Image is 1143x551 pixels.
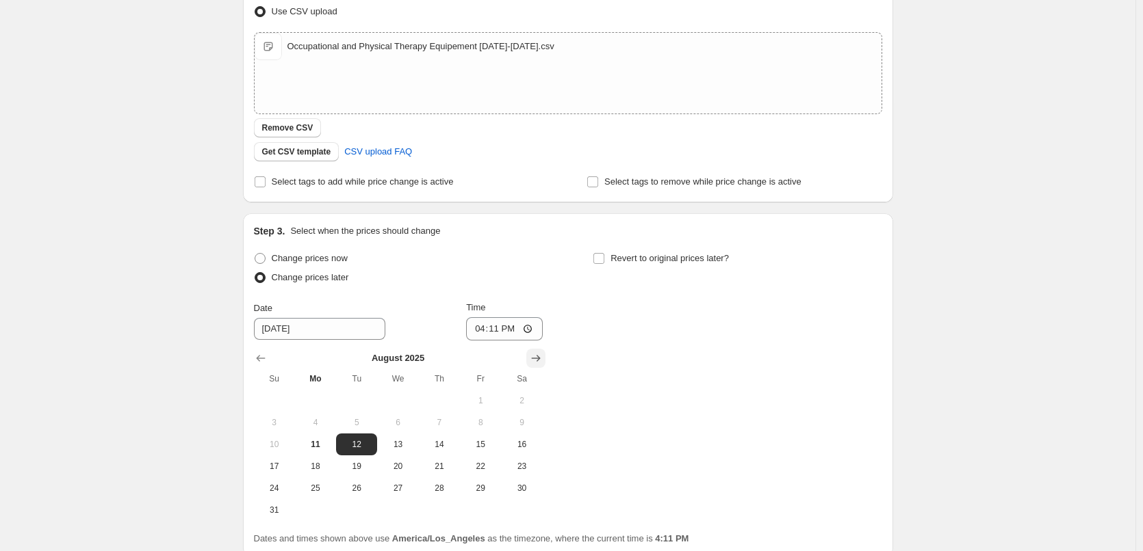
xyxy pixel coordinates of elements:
[295,433,336,455] button: Today Monday August 11 2025
[259,505,290,515] span: 31
[295,412,336,433] button: Monday August 4 2025
[501,412,542,433] button: Saturday August 9 2025
[460,368,501,390] th: Friday
[604,176,801,187] span: Select tags to remove while price change is active
[424,417,454,428] span: 7
[501,433,542,455] button: Saturday August 16 2025
[272,176,454,187] span: Select tags to add while price change is active
[254,368,295,390] th: Sunday
[419,433,460,455] button: Thursday August 14 2025
[465,417,496,428] span: 8
[300,417,331,428] span: 4
[460,390,501,412] button: Friday August 1 2025
[272,6,337,16] span: Use CSV upload
[377,477,418,499] button: Wednesday August 27 2025
[336,433,377,455] button: Tuesday August 12 2025
[501,390,542,412] button: Saturday August 2 2025
[465,461,496,472] span: 22
[501,477,542,499] button: Saturday August 30 2025
[424,483,454,494] span: 28
[383,373,413,384] span: We
[526,349,545,368] button: Show next month, September 2025
[290,224,440,238] p: Select when the prices should change
[501,455,542,477] button: Saturday August 23 2025
[424,439,454,450] span: 14
[254,303,272,313] span: Date
[254,533,689,543] span: Dates and times shown above use as the timezone, where the current time is
[465,439,496,450] span: 15
[251,349,270,368] button: Show previous month, July 2025
[466,317,543,340] input: 12:00
[465,395,496,406] span: 1
[466,302,485,312] span: Time
[460,477,501,499] button: Friday August 29 2025
[254,224,285,238] h2: Step 3.
[295,477,336,499] button: Monday August 25 2025
[300,461,331,472] span: 18
[501,368,542,390] th: Saturday
[262,122,313,133] span: Remove CSV
[336,141,420,163] a: CSV upload FAQ
[424,461,454,472] span: 21
[300,483,331,494] span: 25
[392,533,485,543] b: America/Los_Angeles
[300,373,331,384] span: Mo
[254,412,295,433] button: Sunday August 3 2025
[460,433,501,455] button: Friday August 15 2025
[336,368,377,390] th: Tuesday
[287,40,554,53] div: Occupational and Physical Therapy Equipement [DATE]-[DATE].csv
[295,455,336,477] button: Monday August 18 2025
[506,417,537,428] span: 9
[465,373,496,384] span: Fr
[383,417,413,428] span: 6
[506,395,537,406] span: 2
[383,483,413,494] span: 27
[655,533,689,543] b: 4:11 PM
[259,461,290,472] span: 17
[419,368,460,390] th: Thursday
[295,368,336,390] th: Monday
[259,417,290,428] span: 3
[272,272,349,282] span: Change prices later
[419,412,460,433] button: Thursday August 7 2025
[424,373,454,384] span: Th
[419,477,460,499] button: Thursday August 28 2025
[259,439,290,450] span: 10
[336,412,377,433] button: Tuesday August 5 2025
[254,477,295,499] button: Sunday August 24 2025
[254,499,295,521] button: Sunday August 31 2025
[254,118,322,137] button: Remove CSV
[460,412,501,433] button: Friday August 8 2025
[465,483,496,494] span: 29
[262,146,331,157] span: Get CSV template
[342,417,372,428] span: 5
[460,455,501,477] button: Friday August 22 2025
[383,439,413,450] span: 13
[506,439,537,450] span: 16
[342,373,372,384] span: Tu
[254,142,339,161] button: Get CSV template
[336,455,377,477] button: Tuesday August 19 2025
[272,253,348,263] span: Change prices now
[300,439,331,450] span: 11
[342,439,372,450] span: 12
[506,483,537,494] span: 30
[342,483,372,494] span: 26
[259,373,290,384] span: Su
[342,461,372,472] span: 19
[254,318,385,340] input: 8/11/2025
[254,433,295,455] button: Sunday August 10 2025
[377,455,418,477] button: Wednesday August 20 2025
[254,455,295,477] button: Sunday August 17 2025
[383,461,413,472] span: 20
[336,477,377,499] button: Tuesday August 26 2025
[419,455,460,477] button: Thursday August 21 2025
[506,373,537,384] span: Sa
[344,145,412,159] span: CSV upload FAQ
[377,412,418,433] button: Wednesday August 6 2025
[611,253,729,263] span: Revert to original prices later?
[377,433,418,455] button: Wednesday August 13 2025
[506,461,537,472] span: 23
[377,368,418,390] th: Wednesday
[259,483,290,494] span: 24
